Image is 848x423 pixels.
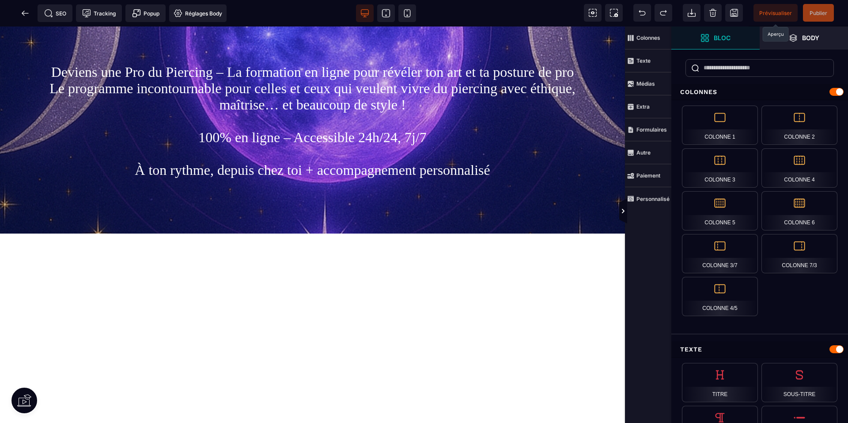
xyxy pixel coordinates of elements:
div: Sous-titre [761,363,837,402]
strong: Médias [636,80,655,87]
span: Tracking [82,9,116,18]
span: Afficher les vues [671,198,680,225]
div: Colonne 5 [682,191,758,230]
span: Autre [625,141,671,164]
span: Médias [625,72,671,95]
div: Colonne 4/5 [682,277,758,316]
strong: Autre [636,149,651,156]
span: Voir les composants [584,4,602,22]
span: Texte [625,49,671,72]
strong: Personnalisé [636,196,670,202]
strong: Colonnes [636,34,660,41]
span: SEO [44,9,66,18]
span: Ouvrir les blocs [671,26,760,49]
div: Colonne 1 [682,106,758,145]
span: Ouvrir les calques [760,26,848,49]
strong: Bloc [714,34,731,41]
span: Prévisualiser [759,10,792,16]
span: Colonnes [625,26,671,49]
span: Nettoyage [704,4,722,22]
span: Personnalisé [625,187,671,210]
span: Aperçu [753,4,798,22]
span: Voir mobile [398,4,416,22]
strong: Texte [636,57,651,64]
span: Paiement [625,164,671,187]
div: Colonnes [671,84,848,100]
span: Enregistrer [725,4,743,22]
span: Popup [132,9,159,18]
span: Favicon [169,4,227,22]
span: Voir tablette [377,4,395,22]
span: Métadata SEO [38,4,72,22]
div: Colonne 3 [682,148,758,188]
strong: Formulaires [636,126,667,133]
strong: Extra [636,103,650,110]
span: Voir bureau [356,4,374,22]
span: Défaire [633,4,651,22]
div: Colonne 2 [761,106,837,145]
span: Retour [16,4,34,22]
span: Extra [625,95,671,118]
div: Texte [671,341,848,358]
span: Capture d'écran [605,4,623,22]
span: Publier [810,10,827,16]
div: Colonne 7/3 [761,234,837,273]
div: Colonne 3/7 [682,234,758,273]
span: Enregistrer le contenu [803,4,834,22]
strong: Paiement [636,172,660,179]
span: Importer [683,4,700,22]
span: Créer une alerte modale [125,4,166,22]
span: Réglages Body [174,9,222,18]
div: Titre [682,363,758,402]
span: Code de suivi [76,4,122,22]
span: Formulaires [625,118,671,141]
div: Colonne 4 [761,148,837,188]
span: Rétablir [655,4,672,22]
strong: Body [802,34,819,41]
div: Colonne 6 [761,191,837,230]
